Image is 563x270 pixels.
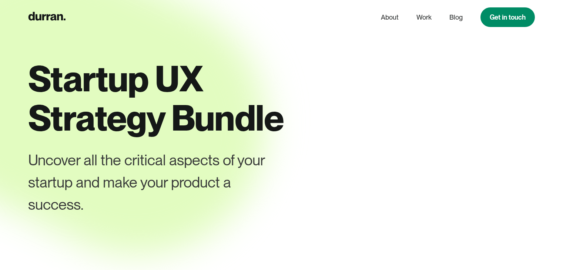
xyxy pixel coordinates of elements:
[480,7,535,27] a: Get in touch
[449,10,463,24] a: Blog
[416,10,432,24] a: Work
[28,149,273,216] div: Uncover all the critical aspects of your startup and make your product a success.
[28,10,66,24] a: home
[28,59,300,137] h1: Startup UX Strategy Bundle
[381,10,399,24] a: About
